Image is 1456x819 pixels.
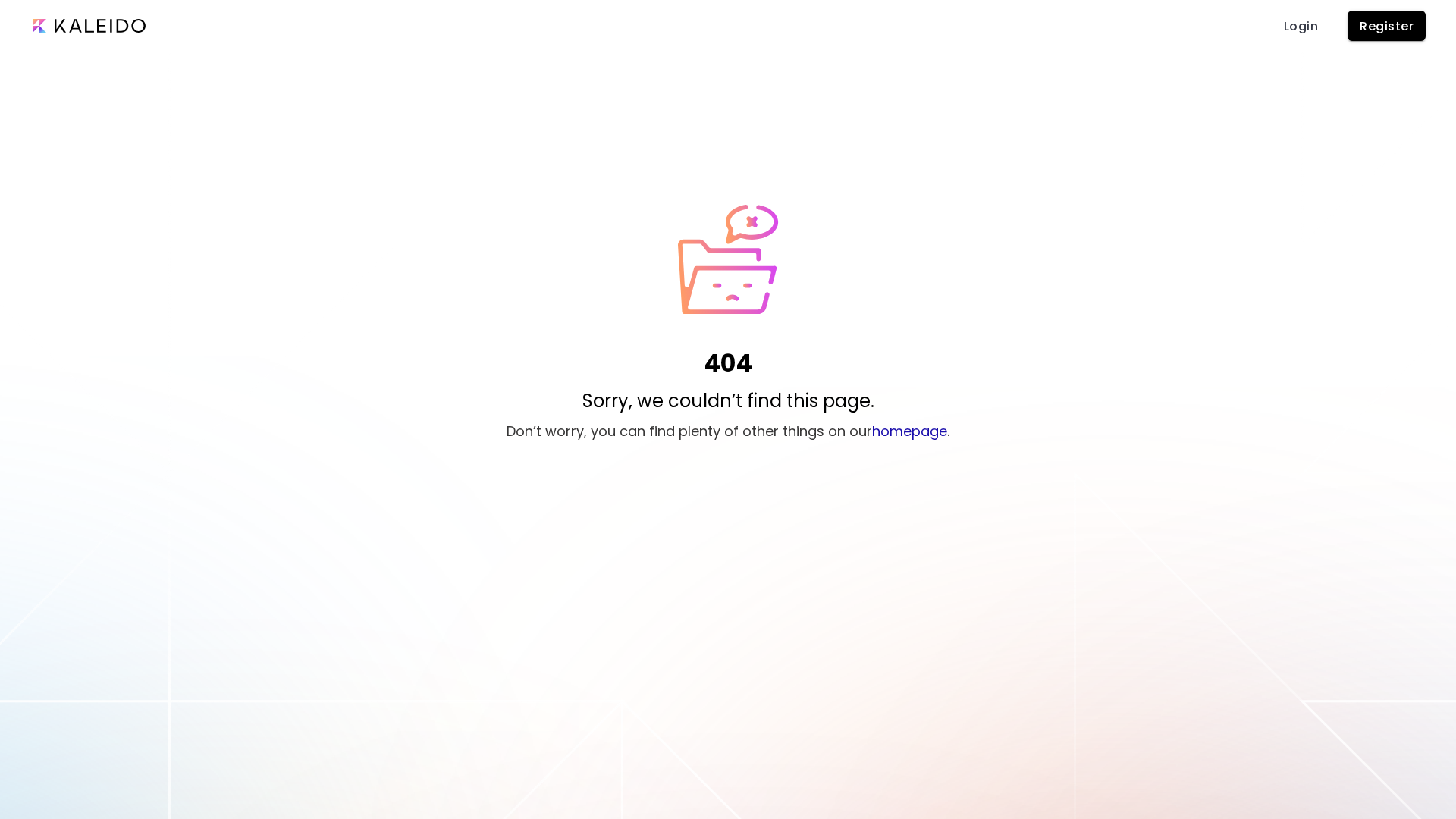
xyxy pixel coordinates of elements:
a: homepage [872,422,947,441]
span: Login [1282,18,1319,34]
p: Sorry, we couldn’t find this page. [582,388,874,415]
button: Register [1348,11,1426,41]
a: Login [1276,11,1325,41]
span: Register [1360,18,1414,34]
p: Don’t worry, you can find plenty of other things on our . [507,421,949,441]
h1: 404 [704,345,752,381]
